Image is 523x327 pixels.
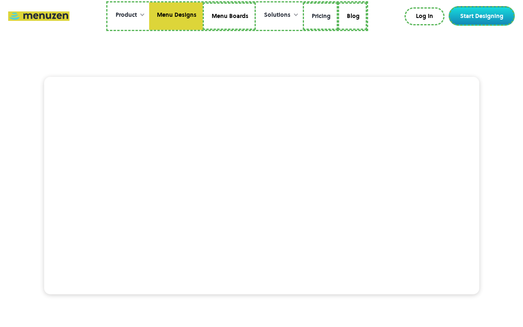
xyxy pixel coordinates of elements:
[107,2,149,28] div: Product
[405,7,445,25] a: Log In
[256,2,303,28] div: Solutions
[303,2,338,30] a: Pricing
[203,2,256,30] a: Menu Boards
[264,11,291,20] div: Solutions
[116,11,137,20] div: Product
[449,6,515,26] a: Start Designing
[149,2,203,30] a: Menu Designs
[338,2,367,30] a: Blog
